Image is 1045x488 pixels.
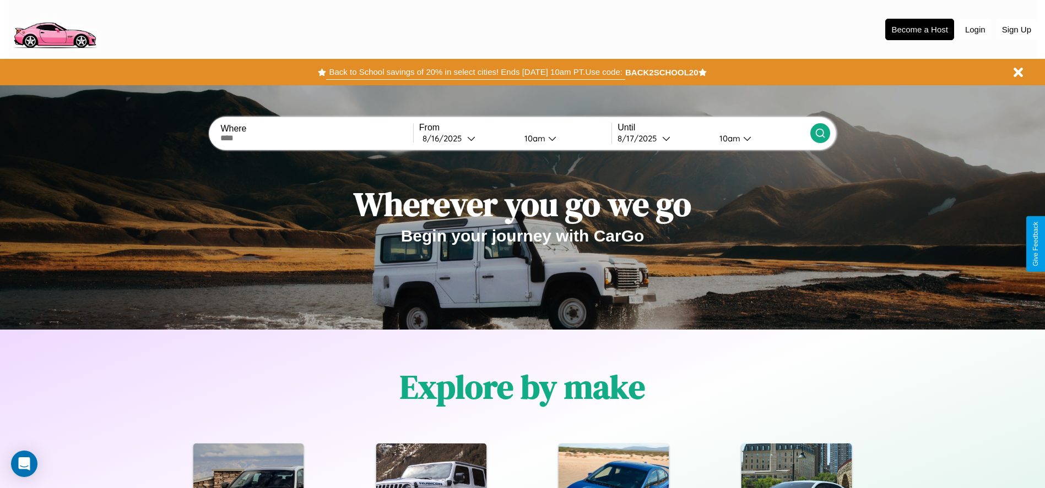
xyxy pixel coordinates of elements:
[326,64,625,80] button: Back to School savings of 20% in select cities! Ends [DATE] 10am PT.Use code:
[997,19,1037,40] button: Sign Up
[618,123,810,133] label: Until
[11,451,37,477] div: Open Intercom Messenger
[423,133,467,144] div: 8 / 16 / 2025
[519,133,548,144] div: 10am
[714,133,743,144] div: 10am
[516,133,612,144] button: 10am
[618,133,662,144] div: 8 / 17 / 2025
[220,124,413,134] label: Where
[400,364,645,409] h1: Explore by make
[419,133,516,144] button: 8/16/2025
[711,133,810,144] button: 10am
[885,19,954,40] button: Become a Host
[960,19,991,40] button: Login
[419,123,611,133] label: From
[625,68,699,77] b: BACK2SCHOOL20
[8,6,101,51] img: logo
[1032,222,1039,266] div: Give Feedback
